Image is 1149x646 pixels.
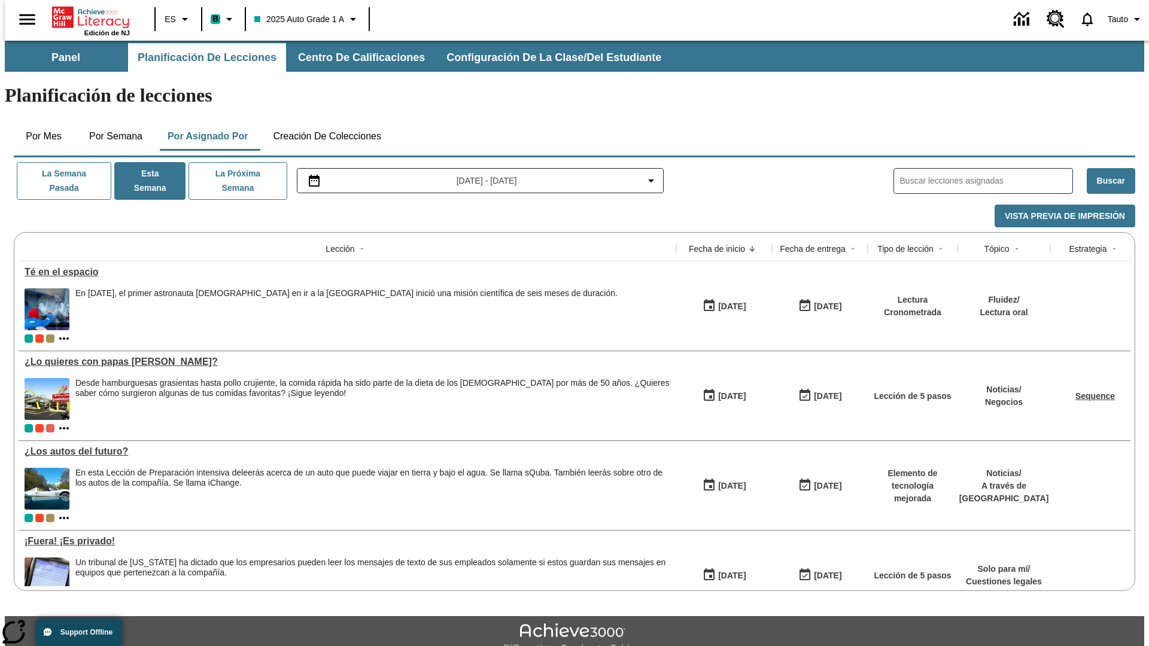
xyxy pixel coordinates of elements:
button: Abrir el menú lateral [10,2,45,37]
div: ¿Los autos del futuro? [25,446,670,457]
button: Sort [934,242,948,256]
span: Tauto [1108,13,1128,26]
span: Desde hamburguesas grasientas hasta pollo crujiente, la comida rápida ha sido parte de la dieta d... [75,378,670,420]
p: Noticias / [959,467,1049,480]
button: Planificación de lecciones [128,43,286,72]
img: Uno de los primeros locales de McDonald's, con el icónico letrero rojo y los arcos amarillos. [25,378,69,420]
div: Té en el espacio [25,267,670,278]
div: Lección [326,243,354,255]
p: Lectura Cronometrada [874,294,952,319]
div: Un tribunal de California ha dictado que los empresarios pueden leer los mensajes de texto de sus... [75,557,670,599]
div: 2025 Auto Grade 1 [46,334,54,343]
a: Notificaciones [1072,4,1103,35]
div: Subbarra de navegación [5,41,1144,72]
div: Test 1 [35,424,44,432]
p: Lección de 5 pasos [874,569,951,582]
div: ¿Lo quieres con papas fritas? [25,356,670,367]
p: Cuestiones legales [966,575,1042,588]
div: En esta Lección de Preparación intensiva de leerás acerca de un auto que puede viajar en tierra y... [75,468,670,510]
button: Perfil/Configuración [1103,8,1149,30]
button: 07/01/25: Primer día en que estuvo disponible la lección [698,474,750,497]
button: 07/20/26: Último día en que podrá accederse la lección [794,385,846,407]
button: Panel [6,43,126,72]
span: Edición de NJ [84,29,130,36]
span: Planificación de lecciones [138,51,276,65]
p: Lectura oral [980,306,1028,319]
span: Centro de calificaciones [298,51,425,65]
div: Clase actual [25,514,33,522]
div: [DATE] [718,299,746,314]
a: Portada [52,5,130,29]
div: OL 2025 Auto Grade 2 [46,424,54,432]
div: [DATE] [814,299,841,314]
button: Boost El color de la clase es verde turquesa. Cambiar el color de la clase. [206,8,241,30]
div: [DATE] [814,479,841,493]
h1: Planificación de lecciones [5,84,1144,106]
div: Desde hamburguesas grasientas hasta pollo crujiente, la comida rápida ha sido parte de la dieta d... [75,378,670,398]
a: Té en el espacio, Lecciones [25,267,670,278]
div: En [DATE], el primer astronauta [DEMOGRAPHIC_DATA] en ir a la [GEOGRAPHIC_DATA] inició una misión... [75,288,618,298]
span: 2025 Auto Grade 1 A [254,13,344,26]
button: Por semana [80,122,152,151]
div: Tipo de lección [877,243,934,255]
div: Test 1 [35,514,44,522]
p: Solo para mí / [966,563,1042,575]
button: Sort [1010,242,1024,256]
div: [DATE] [718,568,746,583]
img: Primer plano de la pantalla de un teléfono móvil. Tras una demanda, un tribunal dictó que las emp... [25,557,69,599]
a: Sequence [1075,391,1115,401]
button: 08/01/26: Último día en que podrá accederse la lección [794,474,846,497]
a: Centro de recursos, Se abrirá en una pestaña nueva. [1039,3,1072,35]
button: Sort [1107,242,1121,256]
button: Mostrar más clases [57,331,71,346]
p: Elemento de tecnología mejorada [874,467,952,505]
button: Sort [355,242,369,256]
a: Centro de información [1007,3,1039,36]
input: Buscar lecciones asignadas [900,172,1072,190]
button: Buscar [1087,168,1135,194]
button: La semana pasada [17,162,111,200]
div: Fecha de entrega [780,243,846,255]
div: [DATE] [718,479,746,493]
div: Clase actual [25,424,33,432]
button: Sort [846,242,860,256]
a: ¿Lo quieres con papas fritas?, Lecciones [25,356,670,367]
span: ES [165,13,176,26]
button: La próxima semana [189,162,287,200]
div: [DATE] [718,389,746,404]
testabrev: leerás acerca de un auto que puede viajar en tierra y bajo el agua. Se llama sQuba. También leerá... [75,468,662,487]
div: [DATE] [814,389,841,404]
button: Seleccione el intervalo de fechas opción del menú [302,173,659,188]
span: [DATE] - [DATE] [457,175,517,187]
div: 2025 Auto Grade 1 [46,514,54,522]
button: 07/14/25: Primer día en que estuvo disponible la lección [698,385,750,407]
button: Mostrar más clases [57,421,71,435]
img: Un automóvil de alta tecnología flotando en el agua. [25,468,69,510]
div: Clase actual [25,334,33,343]
div: En diciembre de 2015, el primer astronauta británico en ir a la Estación Espacial Internacional i... [75,288,618,330]
span: Support Offline [60,628,113,636]
div: [DATE] [814,568,841,583]
div: Un tribunal de [US_STATE] ha dictado que los empresarios pueden leer los mensajes de texto de sus... [75,557,670,578]
button: 10/12/25: Último día en que podrá accederse la lección [794,295,846,318]
svg: Collapse Date Range Filter [644,173,658,188]
p: Negocios [985,396,1023,409]
button: Vista previa de impresión [995,205,1135,228]
span: Panel [51,51,80,65]
button: Creación de colecciones [263,122,391,151]
button: 04/20/26: Último día en que podrá accederse la lección [794,564,846,587]
img: Un astronauta, el primero del Reino Unido que viaja a la Estación Espacial Internacional, saluda ... [25,288,69,330]
p: Fluidez / [980,294,1028,306]
div: ¡Fuera! ¡Es privado! [25,536,670,547]
div: Tópico [984,243,1009,255]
